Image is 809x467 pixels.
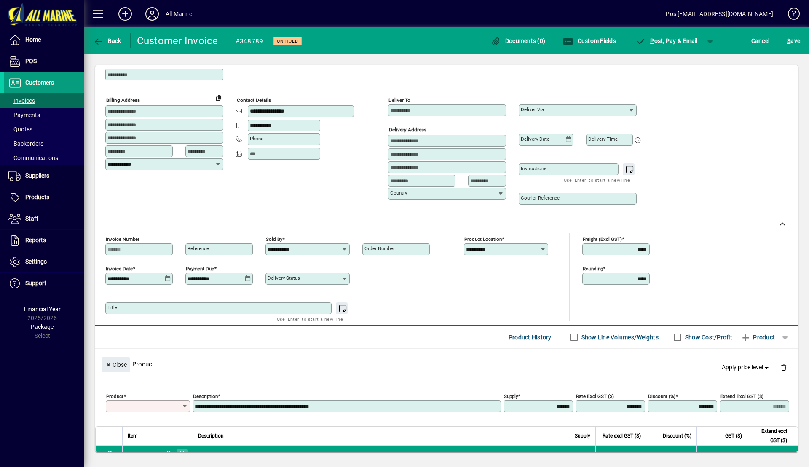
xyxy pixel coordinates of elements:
[505,330,555,345] button: Product History
[128,450,155,458] div: 10035368
[521,195,560,201] mat-label: Courier Reference
[25,280,46,286] span: Support
[580,333,659,342] label: Show Line Volumes/Weights
[8,97,35,104] span: Invoices
[8,112,40,118] span: Payments
[563,37,616,44] span: Custom Fields
[25,237,46,243] span: Reports
[4,29,84,51] a: Home
[277,38,298,44] span: On hold
[25,172,49,179] span: Suppliers
[25,79,54,86] span: Customers
[388,97,410,103] mat-label: Deliver To
[787,34,800,48] span: ave
[576,393,614,399] mat-label: Rate excl GST ($)
[25,258,47,265] span: Settings
[785,33,802,48] button: Save
[564,175,630,185] mat-hint: Use 'Enter' to start a new line
[4,165,84,187] a: Suppliers
[720,393,763,399] mat-label: Extend excl GST ($)
[696,446,747,462] td: 25.82
[718,360,774,375] button: Apply price level
[753,427,787,445] span: Extend excl GST ($)
[464,236,502,242] mat-label: Product location
[646,446,696,462] td: 10.0000
[488,33,547,48] button: Documents (0)
[266,236,282,242] mat-label: Sold by
[521,107,544,112] mat-label: Deliver via
[636,37,698,44] span: ost, Pay & Email
[25,194,49,200] span: Products
[198,431,224,440] span: Description
[601,450,641,458] div: 95.6435
[561,33,618,48] button: Custom Fields
[490,37,545,44] span: Documents (0)
[364,246,395,251] mat-label: Order number
[521,165,546,171] mat-label: Instructions
[4,108,84,122] a: Payments
[84,33,131,48] app-page-header-button: Back
[277,314,343,324] mat-hint: Use 'Enter' to start a new line
[25,58,37,64] span: POS
[193,393,218,399] mat-label: Description
[188,246,209,251] mat-label: Reference
[4,136,84,151] a: Backorders
[107,304,117,310] mat-label: Title
[25,215,38,222] span: Staff
[663,431,691,440] span: Discount (%)
[139,6,166,21] button: Profile
[722,363,771,372] span: Apply price level
[782,2,798,29] a: Knowledge Base
[751,34,770,48] span: Cancel
[31,323,54,330] span: Package
[632,33,702,48] button: Post, Pay & Email
[8,140,43,147] span: Backorders
[128,431,138,440] span: Item
[137,34,218,48] div: Customer Invoice
[112,6,139,21] button: Add
[4,187,84,208] a: Products
[25,36,41,43] span: Home
[102,357,130,372] button: Close
[747,446,798,462] td: 172.16
[737,330,779,345] button: Product
[749,33,772,48] button: Cancel
[774,363,794,371] app-page-header-button: Delete
[504,393,518,399] mat-label: Supply
[787,37,790,44] span: S
[166,7,192,21] div: All Marine
[4,151,84,165] a: Communications
[106,393,123,399] mat-label: Product
[4,93,84,108] a: Invoices
[648,393,675,399] mat-label: Discount (%)
[8,126,32,133] span: Quotes
[509,331,552,344] span: Product History
[236,35,263,48] div: #348789
[198,450,376,458] span: BLA SLIMLINE HORN CLEAT CAST STAINLESS STEEL 316 300MM
[4,51,84,72] a: POS
[8,155,58,161] span: Communications
[571,450,591,458] span: 2.0000
[583,266,603,272] mat-label: Rounding
[4,208,84,229] a: Staff
[212,91,225,104] button: Copy to Delivery address
[575,431,590,440] span: Supply
[521,136,549,142] mat-label: Delivery date
[725,431,742,440] span: GST ($)
[105,358,127,372] span: Close
[4,230,84,251] a: Reports
[93,37,121,44] span: Back
[95,349,798,379] div: Product
[741,331,775,344] span: Product
[163,449,173,459] span: Port Road
[4,122,84,136] a: Quotes
[91,33,123,48] button: Back
[186,266,214,272] mat-label: Payment due
[588,136,618,142] mat-label: Delivery time
[24,306,61,312] span: Financial Year
[4,273,84,294] a: Support
[603,431,641,440] span: Rate excl GST ($)
[250,136,263,141] mat-label: Phone
[666,7,773,21] div: Pos [EMAIL_ADDRESS][DOMAIN_NAME]
[390,190,407,196] mat-label: Country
